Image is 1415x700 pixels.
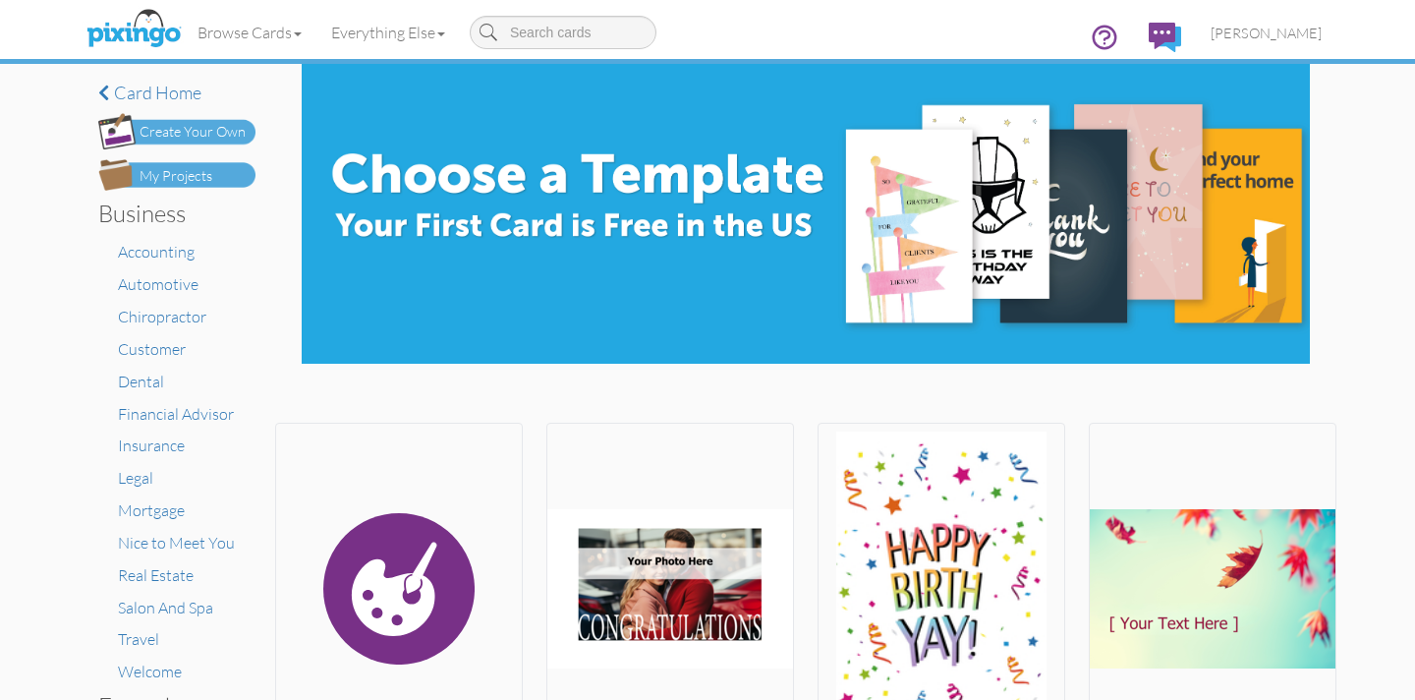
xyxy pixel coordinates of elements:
a: Salon And Spa [118,598,213,617]
a: Accounting [118,242,195,262]
a: Dental [118,372,164,391]
a: Legal [118,468,153,488]
h3: Business [98,201,241,226]
input: Search cards [470,16,656,49]
img: pixingo logo [82,5,186,54]
div: Create Your Own [140,122,246,143]
a: Browse Cards [183,8,316,57]
a: Travel [118,629,159,649]
a: Automotive [118,274,198,294]
a: Card home [98,84,255,103]
a: Real Estate [118,565,194,585]
a: Nice to Meet You [118,533,235,553]
span: [PERSON_NAME] [1211,25,1322,41]
a: Welcome [118,662,182,681]
a: Chiropractor [118,307,206,326]
a: Financial Advisor [118,404,234,424]
a: Mortgage [118,500,185,520]
img: comments.svg [1149,23,1181,52]
a: Everything Else [316,8,460,57]
img: e8896c0d-71ea-4978-9834-e4f545c8bf84.jpg [302,64,1310,364]
a: [PERSON_NAME] [1196,8,1336,58]
a: Insurance [118,436,185,455]
img: create-own-button.png [98,113,255,149]
img: my-projects-button.png [98,159,255,191]
a: Customer [118,339,186,359]
div: My Projects [140,166,212,187]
